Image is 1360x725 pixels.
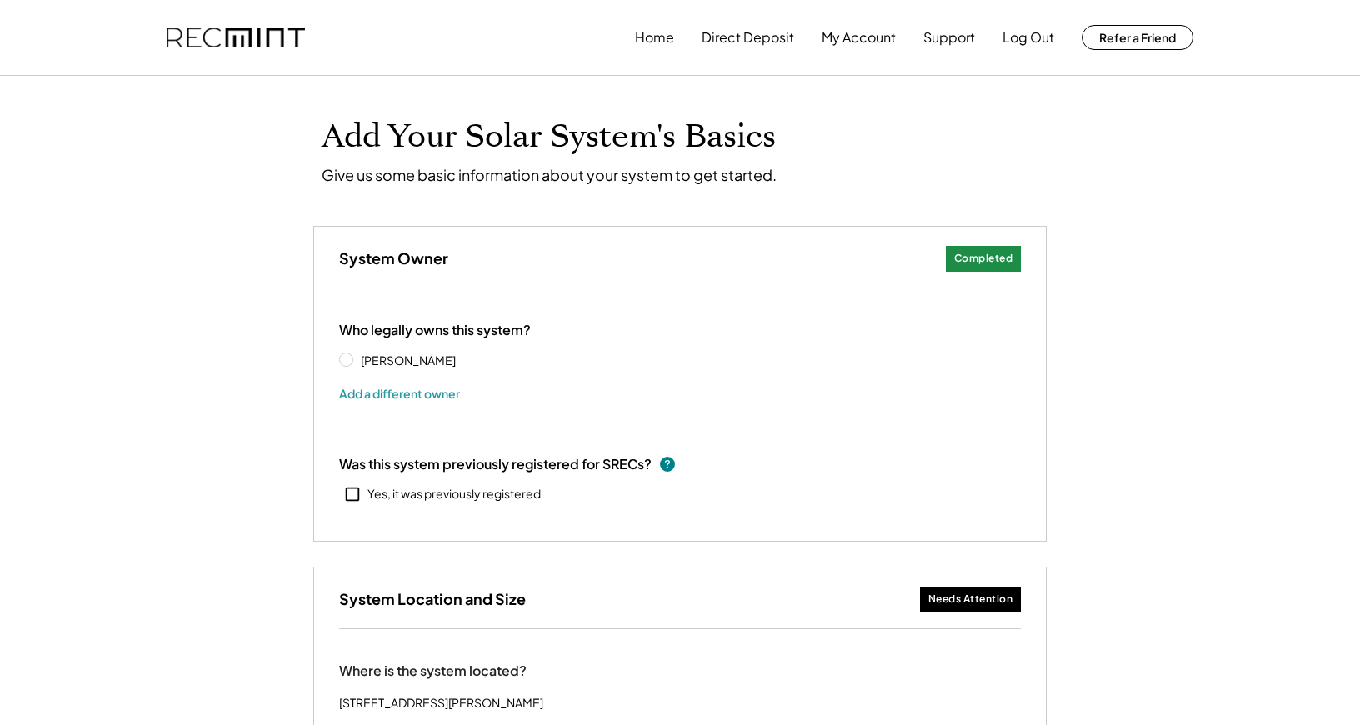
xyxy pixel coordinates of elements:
[322,165,777,184] div: Give us some basic information about your system to get started.
[702,21,794,54] button: Direct Deposit
[356,354,506,366] label: [PERSON_NAME]
[928,592,1013,607] div: Needs Attention
[339,692,543,713] div: [STREET_ADDRESS][PERSON_NAME]
[339,455,652,473] div: Was this system previously registered for SRECs?
[339,322,531,339] div: Who legally owns this system?
[635,21,674,54] button: Home
[367,486,541,502] div: Yes, it was previously registered
[167,27,305,48] img: recmint-logotype%403x.png
[339,589,526,608] h3: System Location and Size
[954,252,1013,266] div: Completed
[1002,21,1054,54] button: Log Out
[339,248,448,267] h3: System Owner
[923,21,975,54] button: Support
[322,117,1038,157] h1: Add Your Solar System's Basics
[339,662,527,680] div: Where is the system located?
[339,381,460,406] button: Add a different owner
[1082,25,1193,50] button: Refer a Friend
[822,21,896,54] button: My Account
